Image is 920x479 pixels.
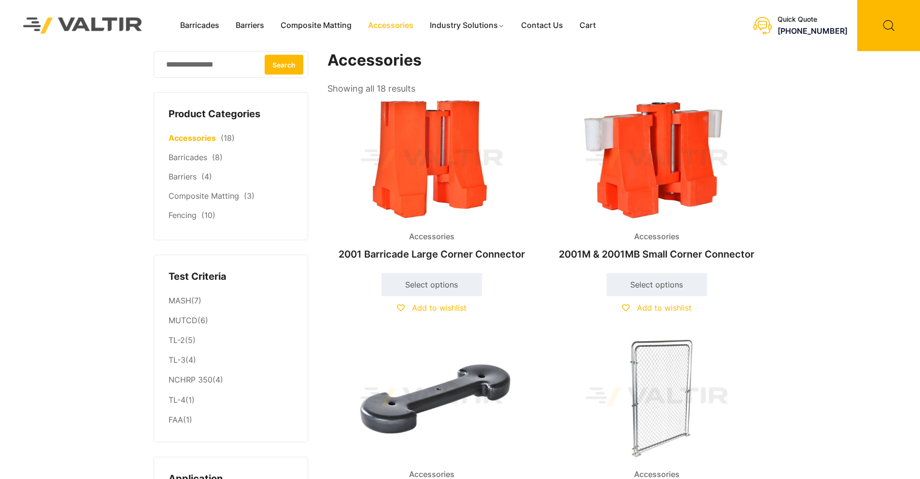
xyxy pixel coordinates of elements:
span: (18) [221,133,235,143]
p: Showing all 18 results [327,81,415,97]
li: (5) [169,331,293,351]
a: NCHRP 350 [169,375,212,384]
li: (6) [169,311,293,331]
a: Add to wishlist [622,303,692,313]
li: (1) [169,390,293,410]
a: TL-4 [169,395,185,405]
a: Accessories [360,18,422,33]
img: Valtir Rentals [11,5,155,46]
li: (4) [169,351,293,370]
a: Contact Us [513,18,571,33]
a: Fencing [169,210,197,220]
a: Cart [571,18,604,33]
a: [PHONE_NUMBER] [778,26,848,36]
h2: 2001M & 2001MB Small Corner Connector [552,244,761,265]
a: Accessories [169,133,216,143]
h4: Test Criteria [169,270,293,284]
a: Barricades [172,18,227,33]
a: Select options for “2001M & 2001MB Small Corner Connector” [607,273,707,296]
h2: 2001 Barricade Large Corner Connector [327,244,536,265]
a: Barriers [227,18,272,33]
a: Accessories2001M & 2001MB Small Corner Connector [552,96,761,265]
a: Add to wishlist [397,303,467,313]
a: TL-2 [169,335,185,345]
a: Barricades [169,152,207,162]
li: (4) [169,370,293,390]
a: Accessories2001 Barricade Large Corner Connector [327,96,536,265]
a: Composite Matting [169,191,239,201]
span: (4) [201,172,212,181]
li: (1) [169,410,293,427]
span: Accessories [627,230,687,244]
a: TL-3 [169,355,185,365]
a: Select options for “2001 Barricade Large Corner Connector” [382,273,482,296]
span: Accessories [402,230,462,244]
span: Add to wishlist [637,303,692,313]
span: (8) [212,152,223,162]
h1: Accessories [327,51,762,70]
a: Barriers [169,172,197,181]
span: (10) [201,210,215,220]
a: Industry Solutions [422,18,513,33]
a: MUTCD [169,315,198,325]
div: Quick Quote [778,15,848,24]
a: Composite Matting [272,18,360,33]
button: Search [265,55,303,74]
li: (7) [169,291,293,311]
a: FAA [169,415,183,424]
a: MASH [169,296,191,305]
h4: Product Categories [169,107,293,122]
span: Add to wishlist [412,303,467,313]
span: (3) [244,191,255,201]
